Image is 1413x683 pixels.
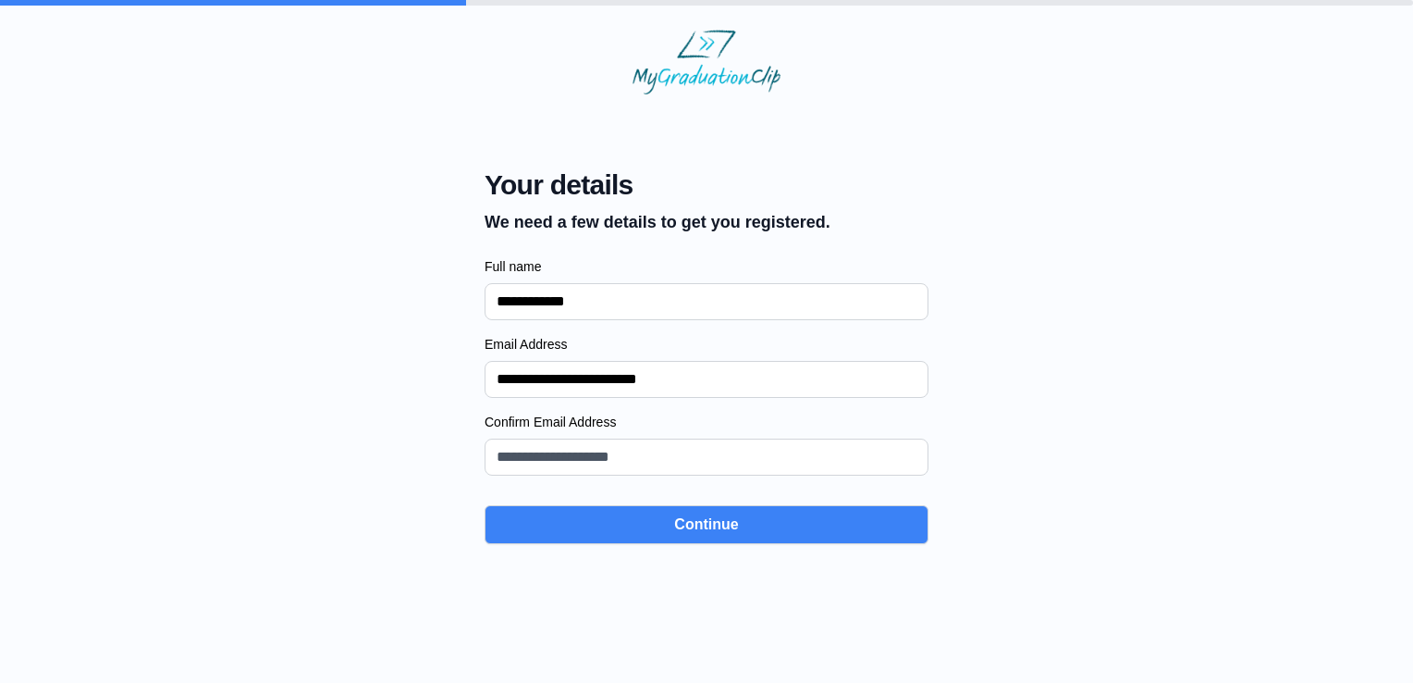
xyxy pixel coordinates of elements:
[485,505,928,544] button: Continue
[485,168,830,202] span: Your details
[485,209,830,235] p: We need a few details to get you registered.
[633,30,780,94] img: MyGraduationClip
[485,257,928,276] label: Full name
[485,335,928,354] label: Email Address
[485,413,928,431] label: Confirm Email Address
